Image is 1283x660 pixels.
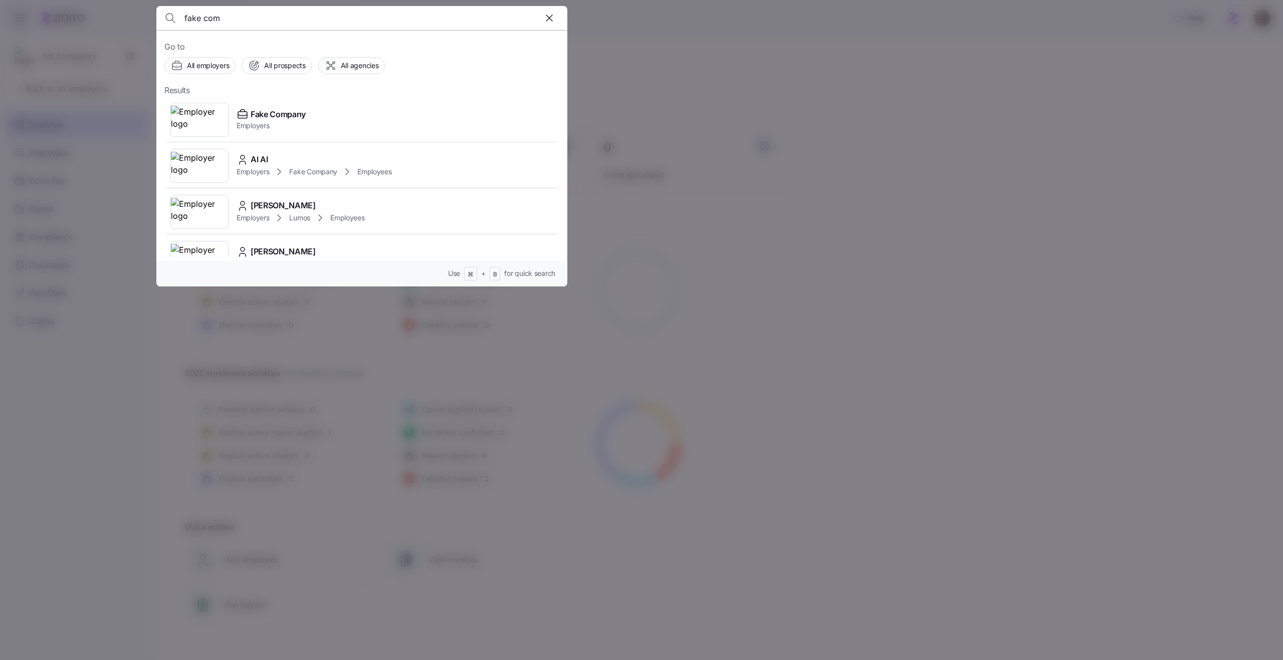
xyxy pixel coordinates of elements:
[318,57,385,74] button: All agencies
[237,121,306,131] span: Employers
[289,213,310,223] span: Lumos
[171,244,228,272] img: Employer logo
[171,198,228,226] img: Employer logo
[481,268,486,278] span: +
[171,152,228,180] img: Employer logo
[251,199,316,212] span: [PERSON_NAME]
[357,167,391,177] span: Employees
[468,270,474,279] span: ⌘
[504,268,555,278] span: for quick search
[251,108,306,121] span: Fake Company
[187,61,229,71] span: All employers
[237,167,269,177] span: Employers
[493,270,497,279] span: B
[171,106,228,134] img: Employer logo
[341,61,379,71] span: All agencies
[164,41,559,53] span: Go to
[289,167,337,177] span: Fake Company
[164,84,190,97] span: Results
[251,245,316,258] span: [PERSON_NAME]
[448,268,460,278] span: Use
[237,213,269,223] span: Employers
[251,153,268,166] span: Al AI
[164,57,236,74] button: All employers
[242,57,312,74] button: All prospects
[264,61,305,71] span: All prospects
[330,213,364,223] span: Employees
